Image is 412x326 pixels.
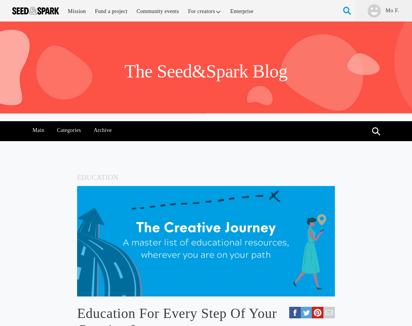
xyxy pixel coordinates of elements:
a: Community events [133,3,183,20]
img: creativejourney.png [77,186,335,296]
a: Mo F. [385,7,400,15]
a: Categories [53,121,85,140]
img: user.png [368,4,381,18]
a: Archive [90,121,116,140]
h5: Education [77,172,335,183]
a: Main [28,121,48,140]
h1: The Seed&Spark Blog [124,60,287,83]
a: For creators [184,3,225,20]
a: Mission [64,3,90,20]
a: Enterprise [227,3,257,20]
a: Fund a project [91,3,131,20]
img: Seed amp; Spark [12,7,59,15]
